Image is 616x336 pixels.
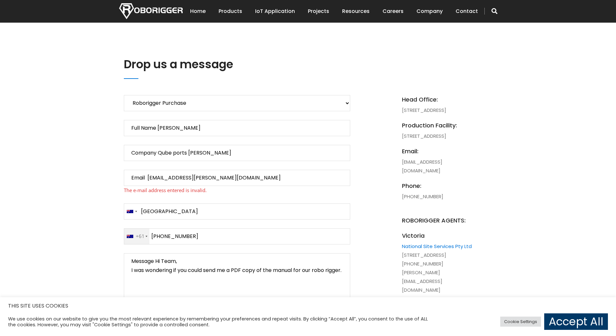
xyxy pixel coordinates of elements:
[402,121,473,130] span: Production Facility:
[127,229,149,244] div: +61
[402,147,473,175] li: [EMAIL_ADDRESS][DOMAIN_NAME]
[544,313,608,330] a: Accept All
[383,1,404,21] a: Careers
[124,186,350,195] span: The e-mail address entered is invalid.
[124,204,139,219] div: Australia
[124,56,483,72] h2: Drop us a message
[402,243,472,250] a: National Site Services Pty Ltd
[402,207,473,225] span: ROBORIGGER AGENTS:
[342,1,370,21] a: Resources
[124,229,149,244] div: Australia: +61
[402,181,473,190] span: phone:
[402,231,473,294] li: [STREET_ADDRESS] [PHONE_NUMBER] [PERSON_NAME][EMAIL_ADDRESS][DOMAIN_NAME]
[416,1,443,21] a: Company
[308,1,329,21] a: Projects
[402,181,473,201] li: [PHONE_NUMBER]
[124,253,350,320] textarea: Message
[402,95,473,114] li: [STREET_ADDRESS]
[402,95,473,104] span: Head Office:
[8,302,608,310] h5: THIS SITE USES COOKIES
[402,147,473,156] span: email:
[119,3,183,19] img: Nortech
[456,1,478,21] a: Contact
[402,231,473,240] span: Victoria
[190,1,206,21] a: Home
[255,1,295,21] a: IoT Application
[219,1,242,21] a: Products
[402,121,473,140] li: [STREET_ADDRESS]
[500,317,541,327] a: Cookie Settings
[8,316,428,328] div: We use cookies on our website to give you the most relevant experience by remembering your prefer...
